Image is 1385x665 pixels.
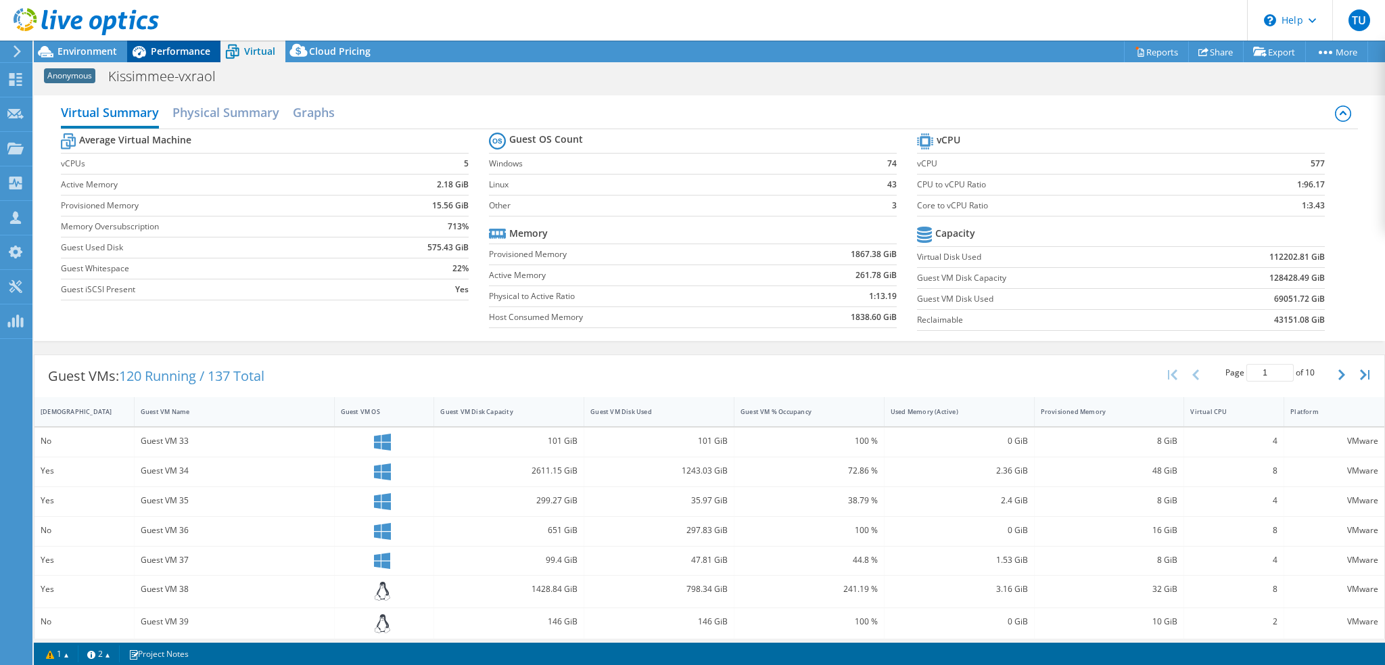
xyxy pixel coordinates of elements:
div: 0 GiB [891,614,1028,629]
div: 2.36 GiB [891,463,1028,478]
b: 577 [1311,157,1325,170]
a: More [1305,41,1368,62]
label: Linux [489,178,860,191]
label: Host Consumed Memory [489,311,769,324]
b: 3 [892,199,897,212]
div: 2611.15 GiB [440,463,578,478]
div: Virtual CPU [1190,407,1261,416]
span: Performance [151,45,210,58]
b: 15.56 GiB [432,199,469,212]
b: Guest OS Count [509,133,583,146]
div: 38.79 % [741,493,878,508]
div: Guest VM Disk Used [590,407,711,416]
div: 146 GiB [590,614,728,629]
div: 4 [1190,553,1277,568]
div: 8 [1190,523,1277,538]
label: Guest iSCSI Present [61,283,371,296]
b: 43 [887,178,897,191]
div: Guest VM 39 [141,614,328,629]
span: Page of [1225,364,1315,382]
label: vCPUs [61,157,371,170]
div: Guest VM 34 [141,463,328,478]
h2: Virtual Summary [61,99,159,129]
div: 297.83 GiB [590,523,728,538]
div: 3.16 GiB [891,582,1028,597]
div: Guest VM 33 [141,434,328,449]
label: Active Memory [61,178,371,191]
b: Memory [509,227,548,240]
span: 10 [1305,367,1315,378]
div: 798.34 GiB [590,582,728,597]
div: 44.8 % [741,553,878,568]
div: 99.4 GiB [440,553,578,568]
h2: Graphs [293,99,335,126]
b: 713% [448,220,469,233]
svg: \n [1264,14,1276,26]
a: 2 [78,645,120,662]
a: 1 [37,645,78,662]
div: 10 GiB [1041,614,1178,629]
div: 0 GiB [891,434,1028,449]
b: Average Virtual Machine [79,133,191,147]
label: Guest VM Disk Used [917,292,1175,306]
span: Cloud Pricing [309,45,371,58]
div: Yes [41,553,128,568]
b: 1:96.17 [1297,178,1325,191]
label: Provisioned Memory [61,199,371,212]
div: No [41,614,128,629]
b: 1838.60 GiB [851,311,897,324]
span: Anonymous [44,68,95,83]
label: Windows [489,157,860,170]
div: Platform [1290,407,1362,416]
span: Environment [57,45,117,58]
div: 2.4 GiB [891,493,1028,508]
b: 5 [464,157,469,170]
div: 0 GiB [891,523,1028,538]
div: 299.27 GiB [440,493,578,508]
div: VMware [1290,523,1378,538]
h2: Physical Summary [172,99,279,126]
div: 72.86 % [741,463,878,478]
b: vCPU [937,133,960,147]
div: 101 GiB [440,434,578,449]
div: Yes [41,582,128,597]
div: 32 GiB [1041,582,1178,597]
div: 100 % [741,523,878,538]
div: 35.97 GiB [590,493,728,508]
label: Core to vCPU Ratio [917,199,1217,212]
div: 48 GiB [1041,463,1178,478]
b: 1:3.43 [1302,199,1325,212]
div: 8 GiB [1041,553,1178,568]
label: Provisioned Memory [489,248,769,261]
div: VMware [1290,582,1378,597]
div: VMware [1290,463,1378,478]
label: Active Memory [489,269,769,282]
b: 74 [887,157,897,170]
label: Guest Used Disk [61,241,371,254]
div: Used Memory (Active) [891,407,1012,416]
b: 128428.49 GiB [1269,271,1325,285]
div: Guest VM Disk Capacity [440,407,561,416]
div: 4 [1190,434,1277,449]
b: 112202.81 GiB [1269,250,1325,264]
label: vCPU [917,157,1217,170]
div: Guest VM OS [341,407,412,416]
span: 120 Running / 137 Total [119,367,264,385]
a: Share [1188,41,1244,62]
div: Guest VM 36 [141,523,328,538]
div: 100 % [741,434,878,449]
label: Guest VM Disk Capacity [917,271,1175,285]
b: 43151.08 GiB [1274,313,1325,327]
label: CPU to vCPU Ratio [917,178,1217,191]
div: Guest VM 37 [141,553,328,568]
div: VMware [1290,614,1378,629]
div: Guest VMs: [34,355,278,397]
div: 4 [1190,493,1277,508]
div: VMware [1290,493,1378,508]
h1: Kissimmee-vxraol [102,69,237,84]
a: Project Notes [119,645,198,662]
b: 69051.72 GiB [1274,292,1325,306]
div: No [41,523,128,538]
div: 8 [1190,463,1277,478]
input: jump to page [1246,364,1294,382]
